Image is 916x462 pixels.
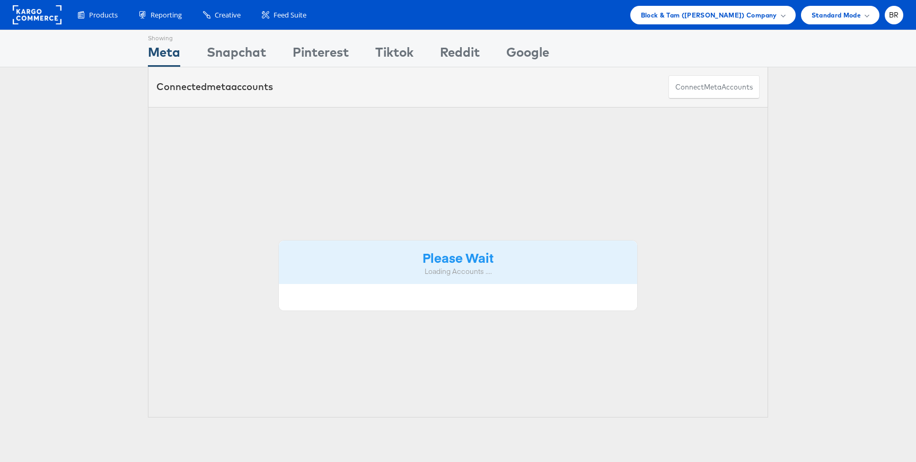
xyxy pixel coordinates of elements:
[641,10,777,21] span: Block & Tam ([PERSON_NAME]) Company
[422,248,494,266] strong: Please Wait
[668,75,760,99] button: ConnectmetaAccounts
[274,10,306,20] span: Feed Suite
[375,43,413,67] div: Tiktok
[151,10,182,20] span: Reporting
[215,10,241,20] span: Creative
[440,43,480,67] div: Reddit
[889,12,899,19] span: BR
[207,81,231,93] span: meta
[812,10,861,21] span: Standard Mode
[293,43,349,67] div: Pinterest
[287,266,629,277] div: Loading Accounts ....
[704,82,721,92] span: meta
[207,43,266,67] div: Snapchat
[506,43,549,67] div: Google
[89,10,118,20] span: Products
[148,30,180,43] div: Showing
[148,43,180,67] div: Meta
[156,80,273,94] div: Connected accounts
